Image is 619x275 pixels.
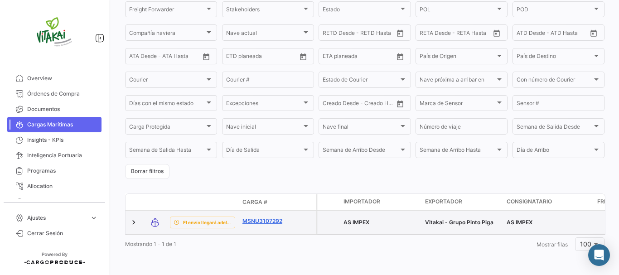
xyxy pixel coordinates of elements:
[7,163,102,179] a: Programas
[421,194,503,210] datatable-header-cell: Exportador
[226,101,302,108] span: Excepciones
[323,125,398,131] span: Nave final
[129,54,157,61] input: ATA Desde
[226,125,302,131] span: Nave inicial
[199,50,213,63] button: Open calendar
[517,31,545,37] input: ATD Desde
[129,31,205,37] span: Compañía naviera
[7,148,102,163] a: Inteligencia Portuaria
[442,31,476,37] input: Hasta
[163,54,197,61] input: ATA Hasta
[420,31,436,37] input: Desde
[226,31,302,37] span: Nave actual
[587,26,600,40] button: Open calendar
[343,219,369,226] span: AS IMPEX
[323,31,339,37] input: Desde
[27,214,86,222] span: Ajustes
[7,132,102,148] a: Insights - KPIs
[226,54,242,61] input: Desde
[420,8,495,14] span: POL
[129,8,205,14] span: Freight Forwarder
[242,217,290,225] a: MSNU3107292
[317,194,340,210] datatable-header-cell: Carga Protegida
[129,101,205,108] span: Días con el mismo estado
[7,101,102,117] a: Documentos
[503,194,594,210] datatable-header-cell: Consignatario
[27,121,98,129] span: Cargas Marítimas
[242,198,267,206] span: Carga #
[226,8,302,14] span: Stakeholders
[166,198,239,206] datatable-header-cell: Estado de Envio
[425,198,462,206] span: Exportador
[507,198,552,206] span: Consignatario
[27,151,98,159] span: Inteligencia Portuaria
[7,71,102,86] a: Overview
[345,31,379,37] input: Hasta
[27,198,98,206] span: Courier
[7,179,102,194] a: Allocation
[393,50,407,63] button: Open calendar
[517,78,592,84] span: Con número de Courier
[393,26,407,40] button: Open calendar
[323,101,353,108] input: Creado Desde
[517,54,592,61] span: País de Destino
[249,54,282,61] input: Hasta
[7,117,102,132] a: Cargas Marítimas
[323,148,398,154] span: Semana de Arribo Desde
[323,8,398,14] span: Estado
[323,54,339,61] input: Desde
[345,54,379,61] input: Hasta
[27,105,98,113] span: Documentos
[517,8,592,14] span: POD
[239,194,293,210] datatable-header-cell: Carga #
[293,198,316,206] datatable-header-cell: Póliza
[183,219,231,226] span: El envío llegará adelantado.
[7,194,102,209] a: Courier
[517,125,592,131] span: Semana de Salida Desde
[129,78,205,84] span: Courier
[129,218,138,227] a: Expand/Collapse Row
[537,241,568,248] span: Mostrar filas
[323,78,398,84] span: Estado de Courier
[129,125,205,131] span: Carga Protegida
[360,101,393,108] input: Creado Hasta
[226,148,302,154] span: Día de Salida
[129,148,205,154] span: Semana de Salida Hasta
[125,164,169,179] button: Borrar filtros
[27,136,98,144] span: Insights - KPIs
[420,54,495,61] span: País de Origen
[551,31,585,37] input: ATD Hasta
[27,182,98,190] span: Allocation
[420,101,495,108] span: Marca de Sensor
[420,78,495,84] span: Nave próxima a arribar en
[507,219,532,226] span: AS IMPEX
[27,229,98,237] span: Cerrar Sesión
[517,148,592,154] span: Día de Arribo
[27,74,98,82] span: Overview
[425,219,493,226] span: Vitakai - Grupo Pinto Piga
[27,90,98,98] span: Órdenes de Compra
[32,11,77,56] img: vitakai.png
[7,86,102,101] a: Órdenes de Compra
[125,241,176,247] span: Mostrando 1 - 1 de 1
[144,198,166,206] datatable-header-cell: Modo de Transporte
[90,214,98,222] span: expand_more
[490,26,503,40] button: Open calendar
[393,97,407,111] button: Open calendar
[27,167,98,175] span: Programas
[296,50,310,63] button: Open calendar
[343,198,380,206] span: Importador
[340,194,421,210] datatable-header-cell: Importador
[420,148,495,154] span: Semana de Arribo Hasta
[580,240,591,248] span: 100
[588,244,610,266] div: Abrir Intercom Messenger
